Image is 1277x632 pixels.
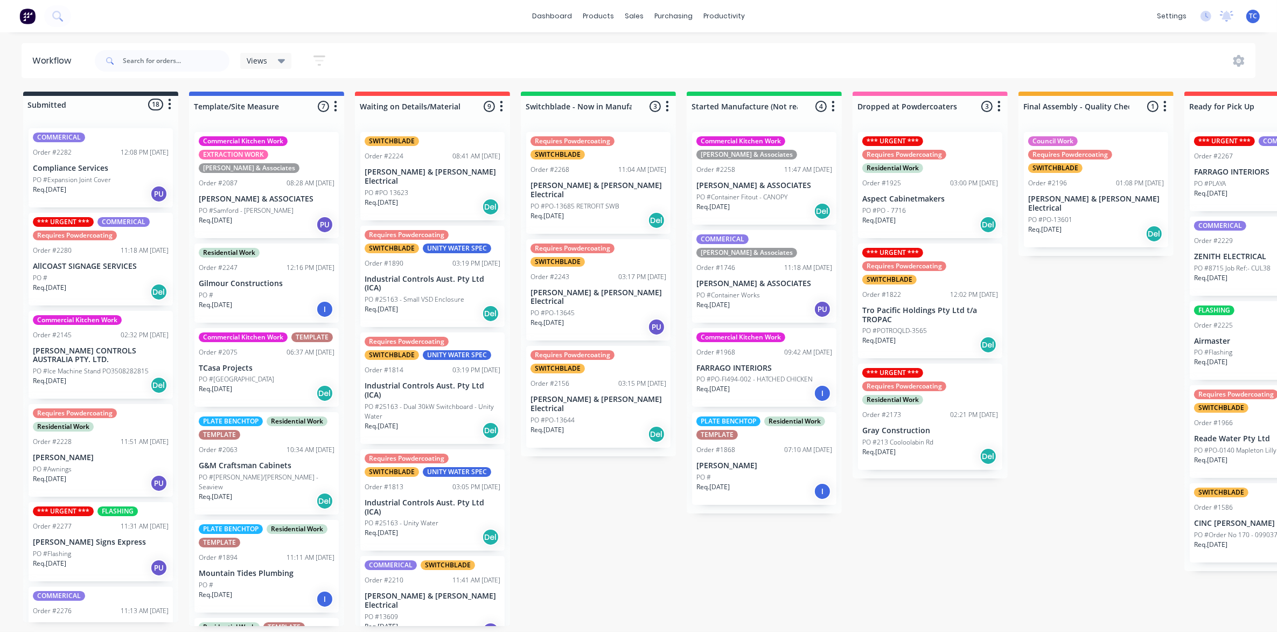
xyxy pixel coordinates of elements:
div: SWITCHBLADE [531,364,585,373]
p: [PERSON_NAME] & ASSOCIATES [199,195,334,204]
p: Req. [DATE] [862,216,896,225]
div: Requires Powdercoating [1028,150,1112,159]
div: PU [814,301,831,318]
div: Requires Powdercoating [365,337,449,346]
p: Req. [DATE] [365,622,398,631]
div: 02:21 PM [DATE] [950,410,998,420]
div: purchasing [649,8,698,24]
div: Order #1890 [365,259,403,268]
div: Requires Powdercoating [862,261,946,271]
div: I [316,301,333,318]
div: Requires PowdercoatingSWITCHBLADEUNITY WATER SPECOrder #181403:19 PM [DATE]Industrial Controls Au... [360,332,505,444]
div: Order #1822 [862,290,901,300]
div: Order #2156 [531,379,569,388]
div: 09:42 AM [DATE] [784,348,832,357]
div: Requires PowdercoatingSWITCHBLADEUNITY WATER SPECOrder #181303:05 PM [DATE]Industrial Controls Au... [360,449,505,551]
div: COMMERICAL [1194,221,1246,231]
div: Requires PowdercoatingSWITCHBLADEOrder #226811:04 AM [DATE][PERSON_NAME] & [PERSON_NAME] Electric... [526,132,671,234]
p: Req. [DATE] [365,198,398,207]
p: Req. [DATE] [696,482,730,492]
div: Order #1814 [365,365,403,375]
div: Commercial Kitchen Work [33,315,122,325]
div: Commercial Kitchen Work [696,136,785,146]
div: SWITCHBLADE [1028,163,1083,173]
p: Req. [DATE] [365,528,398,538]
span: TC [1249,11,1257,21]
div: Commercial Kitchen Work [696,332,785,342]
p: PO #Ice Machine Stand PO3508282815 [33,366,149,376]
p: PO #Container Fitout - CANOPY [696,192,787,202]
div: Residential Work [764,416,825,426]
div: TEMPLATE [696,430,738,440]
p: Tro Pacific Holdings Pty Ltd t/a TROPAC [862,306,998,324]
div: PU [150,475,168,492]
div: SWITCHBLADE [1194,488,1248,497]
p: PO #Container Works [696,290,760,300]
div: Residential Work [267,524,327,534]
p: PO # [199,580,213,590]
div: PLATE BENCHTOPResidential WorkTEMPLATEOrder #186807:10 AM [DATE][PERSON_NAME]PO #Req.[DATE]I [692,412,836,505]
div: 11:13 AM [DATE] [121,606,169,616]
p: PO #PO-13601 [1028,215,1072,225]
div: Order #1966 [1194,418,1233,428]
div: Requires Powdercoating [365,454,449,463]
p: Aspect Cabinetmakers [862,195,998,204]
p: [PERSON_NAME] [33,453,169,462]
div: Order #1813 [365,482,403,492]
p: PO #PLAYA [1194,179,1226,189]
p: [PERSON_NAME] & ASSOCIATES [696,181,832,190]
div: Del [980,216,997,233]
div: Residential WorkOrder #224712:16 PM [DATE]Gilmour ConstructionsPO #Req.[DATE]I [194,244,339,323]
div: Requires Powdercoating [33,408,117,418]
div: SWITCHBLADE [365,244,419,253]
div: 11:18 AM [DATE] [121,246,169,255]
p: PO #[GEOGRAPHIC_DATA] [199,374,274,384]
p: Req. [DATE] [531,318,564,328]
div: Requires Powdercoating [531,136,615,146]
div: Order #2228 [33,437,72,447]
p: Req. [DATE] [1194,189,1227,198]
div: SWITCHBLADEOrder #222408:41 AM [DATE][PERSON_NAME] & [PERSON_NAME] ElectricalPO #PO 13623Req.[DAT... [360,132,505,220]
div: settings [1152,8,1192,24]
div: [PERSON_NAME] & Associates [199,163,299,173]
div: Residential Work [199,248,260,258]
p: PO #25163 - Small VSD Enclosure [365,295,464,304]
div: Del [482,305,499,322]
div: *** URGENT ***COMMERICALRequires PowdercoatingOrder #228011:18 AM [DATE]AllCOAST SIGNAGE SERVICES... [29,213,173,305]
p: PO #13609 [365,612,398,622]
div: 03:17 PM [DATE] [618,272,666,282]
div: I [316,591,333,608]
div: COMMERICAL[PERSON_NAME] & AssociatesOrder #174611:18 AM [DATE][PERSON_NAME] & ASSOCIATESPO #Conta... [692,230,836,323]
p: PO #Samford - [PERSON_NAME] [199,206,294,216]
div: [PERSON_NAME] & Associates [696,248,797,258]
div: 06:37 AM [DATE] [287,348,334,357]
div: 11:41 AM [DATE] [452,575,500,585]
div: Order #1746 [696,263,735,273]
div: sales [619,8,649,24]
div: UNITY WATER SPEC [423,467,491,477]
div: 07:10 AM [DATE] [784,445,832,455]
div: 11:47 AM [DATE] [784,165,832,175]
p: Req. [DATE] [696,384,730,394]
p: Req. [DATE] [1028,225,1062,234]
div: *** URGENT ***FLASHINGOrder #227711:31 AM [DATE][PERSON_NAME] Signs ExpressPO #FlashingReq.[DATE]PU [29,502,173,581]
p: Req. [DATE] [365,304,398,314]
div: Del [150,377,168,394]
div: Del [482,529,499,546]
div: Order #1925 [862,178,901,188]
div: Order #2243 [531,272,569,282]
p: Req. [DATE] [33,185,66,195]
div: Order #2229 [1194,236,1233,246]
div: Requires Powdercoating [33,231,117,240]
div: Commercial Kitchen WorkTEMPLATEOrder #207506:37 AM [DATE]TCasa ProjectsPO #[GEOGRAPHIC_DATA]Req.[... [194,328,339,407]
p: PO # [33,273,47,283]
p: G&M Craftsman Cabinets [199,461,334,470]
p: Req. [DATE] [33,559,66,568]
div: Order #2282 [33,148,72,157]
div: Requires Powdercoating [531,244,615,253]
div: Commercial Kitchen Work [199,332,288,342]
div: PU [150,185,168,203]
div: Del [482,198,499,216]
p: PO #PO-13685 RETROFIT SWB [531,202,619,211]
p: Req. [DATE] [33,376,66,386]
